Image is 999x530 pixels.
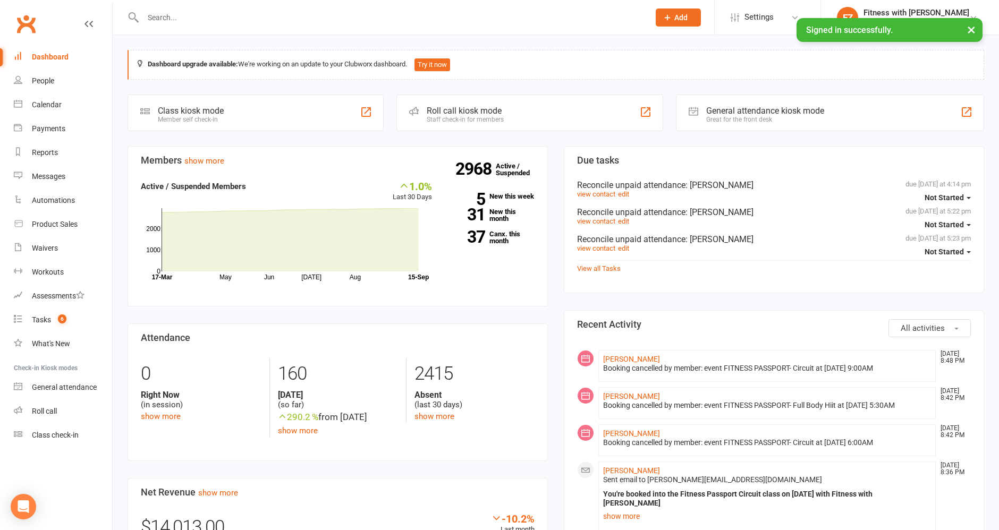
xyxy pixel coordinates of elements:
[603,490,931,508] div: You're booked into the Fitness Passport Circuit class on [DATE] with Fitness with [PERSON_NAME]
[141,182,246,191] strong: Active / Suspended Members
[603,364,931,373] div: Booking cancelled by member: event FITNESS PASSPORT- Circuit at [DATE] 9:00AM
[685,234,754,244] span: : [PERSON_NAME]
[32,383,97,391] div: General attendance
[184,156,224,166] a: show more
[414,390,535,400] strong: Absent
[14,189,112,212] a: Automations
[158,116,224,123] div: Member self check-in
[141,390,261,410] div: (in session)
[577,217,615,225] a: view contact
[837,7,858,28] div: FZ
[148,60,238,68] strong: Dashboard upgrade available:
[32,292,84,300] div: Assessments
[577,190,615,198] a: view contact
[414,58,450,71] button: Try it now
[32,220,78,228] div: Product Sales
[577,234,971,244] div: Reconcile unpaid attendance
[13,11,39,37] a: Clubworx
[427,106,504,116] div: Roll call kiosk mode
[925,215,971,234] button: Not Started
[603,475,822,484] span: Sent email to [PERSON_NAME][EMAIL_ADDRESS][DOMAIN_NAME]
[491,512,535,524] div: -10.2%
[603,438,931,447] div: Booking cancelled by member: event FITNESS PASSPORT- Circuit at [DATE] 6:00AM
[603,392,660,400] a: [PERSON_NAME]
[14,141,112,165] a: Reports
[14,423,112,447] a: Class kiosk mode
[674,13,688,22] span: Add
[577,319,971,330] h3: Recent Activity
[158,106,224,116] div: Class kiosk mode
[744,5,774,29] span: Settings
[32,53,69,61] div: Dashboard
[618,190,629,198] a: edit
[32,315,51,324] div: Tasks
[935,388,970,401] time: [DATE] 8:42 PM
[278,390,398,400] strong: [DATE]
[32,268,64,276] div: Workouts
[32,148,58,157] div: Reports
[14,260,112,284] a: Workouts
[278,390,398,410] div: (so far)
[14,93,112,117] a: Calendar
[448,193,535,200] a: 5New this week
[414,412,454,421] a: show more
[925,193,964,202] span: Not Started
[603,509,931,524] a: show more
[32,124,65,133] div: Payments
[141,412,181,421] a: show more
[141,358,261,390] div: 0
[32,407,57,415] div: Roll call
[448,229,485,245] strong: 37
[278,358,398,390] div: 160
[32,244,58,252] div: Waivers
[888,319,971,337] button: All activities
[863,8,969,18] div: Fitness with [PERSON_NAME]
[618,244,629,252] a: edit
[935,425,970,439] time: [DATE] 8:42 PM
[935,462,970,476] time: [DATE] 8:36 PM
[141,155,535,166] h3: Members
[962,18,981,41] button: ×
[278,410,398,424] div: from [DATE]
[806,25,893,35] span: Signed in successfully.
[448,208,535,222] a: 31New this month
[32,431,79,439] div: Class check-in
[925,242,971,261] button: Not Started
[32,196,75,204] div: Automations
[427,116,504,123] div: Staff check-in for members
[603,466,660,475] a: [PERSON_NAME]
[32,172,65,181] div: Messages
[656,8,701,27] button: Add
[496,155,543,184] a: 2968Active / Suspended
[141,390,261,400] strong: Right Now
[14,236,112,260] a: Waivers
[14,375,112,399] a: General attendance kiosk mode
[32,76,54,85] div: People
[14,117,112,141] a: Payments
[603,355,660,363] a: [PERSON_NAME]
[577,244,615,252] a: view contact
[14,69,112,93] a: People
[32,100,62,109] div: Calendar
[925,188,971,207] button: Not Started
[685,180,754,190] span: : [PERSON_NAME]
[706,116,824,123] div: Great for the front desk
[14,308,112,332] a: Tasks 6
[685,207,754,217] span: : [PERSON_NAME]
[577,155,971,166] h3: Due tasks
[414,390,535,410] div: (last 30 days)
[140,10,642,25] input: Search...
[925,247,964,256] span: Not Started
[11,494,36,519] div: Open Intercom Messenger
[577,207,971,217] div: Reconcile unpaid attendance
[14,212,112,236] a: Product Sales
[706,106,824,116] div: General attendance kiosk mode
[925,220,964,229] span: Not Started
[58,314,66,323] span: 6
[935,351,970,364] time: [DATE] 8:48 PM
[448,230,535,244] a: 37Canx. this month
[393,180,432,192] div: 1.0%
[278,426,318,435] a: show more
[32,339,70,348] div: What's New
[14,284,112,308] a: Assessments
